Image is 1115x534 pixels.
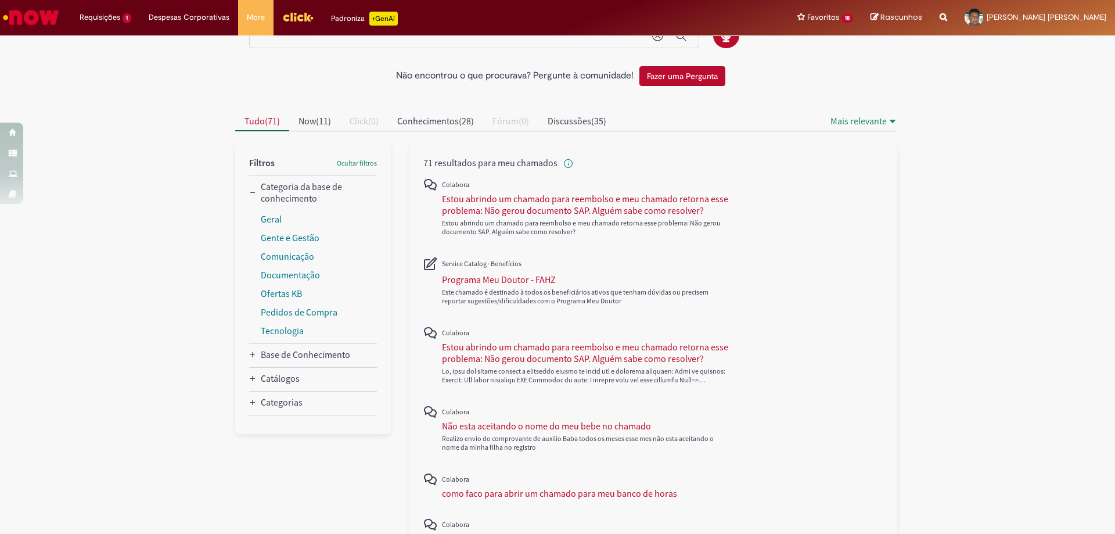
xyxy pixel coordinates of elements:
h2: Não encontrou o que procurava? Pergunte à comunidade! [396,71,634,81]
span: Requisições [80,12,120,23]
button: Fazer uma Pergunta [639,66,725,86]
span: Despesas Corporativas [149,12,229,23]
img: click_logo_yellow_360x200.png [282,8,314,26]
a: Rascunhos [871,12,922,23]
span: Favoritos [807,12,839,23]
span: More [247,12,265,23]
p: +GenAi [369,12,398,26]
img: ServiceNow [1,6,61,29]
span: Rascunhos [880,12,922,23]
div: Padroniza [331,12,398,26]
span: 1 [123,13,131,23]
span: 18 [841,13,853,23]
span: [PERSON_NAME] [PERSON_NAME] [987,12,1106,22]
